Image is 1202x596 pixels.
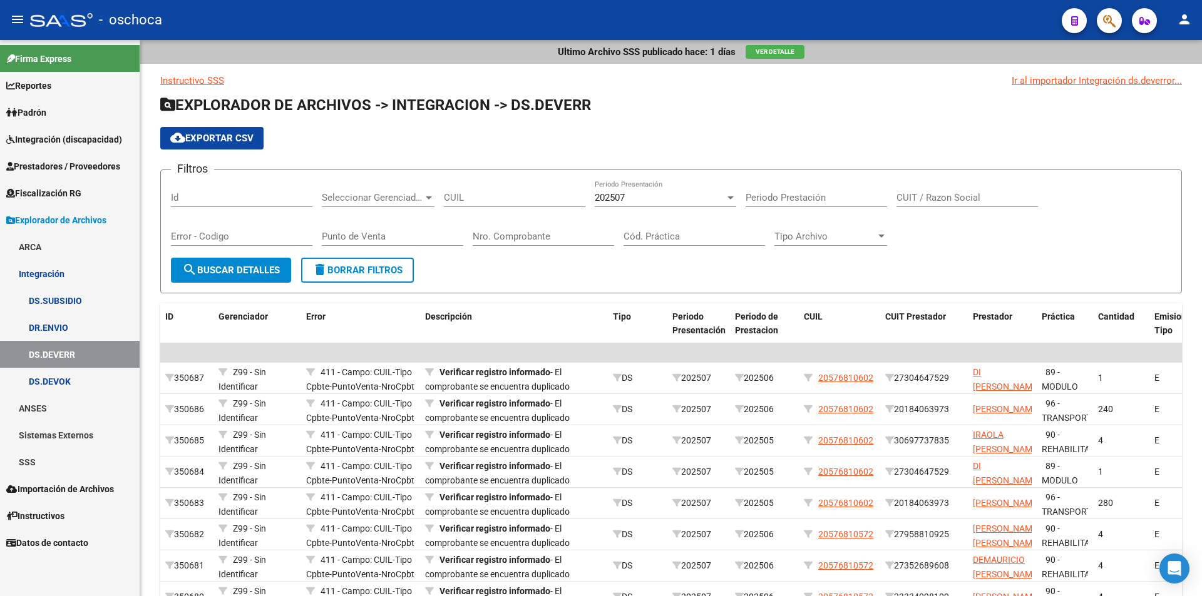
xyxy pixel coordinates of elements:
[968,303,1037,345] datatable-header-cell: Prestador
[425,430,570,454] span: - El comprobante se encuentra duplicado
[735,558,794,573] div: 202506
[170,133,254,144] span: Exportar CSV
[306,398,414,423] span: 411 - Campo: CUIL-Tipo Cpbte-PuntoVenta-NroCpbt
[1154,435,1159,445] span: E
[1037,303,1093,345] datatable-header-cell: Práctica
[885,496,963,510] div: 20184063973
[312,262,327,277] mat-icon: delete
[425,311,472,321] span: Descripción
[6,133,122,146] span: Integración (discapacidad)
[973,404,1040,414] span: [PERSON_NAME]
[170,130,185,145] mat-icon: cloud_download
[672,465,725,479] div: 202507
[1042,311,1075,321] span: Práctica
[885,311,946,321] span: CUIT Prestador
[160,127,264,149] button: Exportar CSV
[6,106,46,119] span: Padrón
[735,402,794,417] div: 202506
[439,367,550,377] strong: Verificar registro informado
[1154,498,1159,508] span: E
[1098,560,1103,570] span: 4
[608,303,667,345] datatable-header-cell: Tipo
[672,496,725,510] div: 202507
[613,465,662,479] div: DS
[1098,373,1103,383] span: 1
[165,371,208,385] div: 350687
[746,45,804,59] button: Ver Detalle
[213,303,301,345] datatable-header-cell: Gerenciador
[735,527,794,542] div: 202506
[218,461,266,485] span: Z99 - Sin Identificar
[613,496,662,510] div: DS
[165,433,208,448] div: 350685
[322,192,423,203] span: Seleccionar Gerenciador
[885,371,963,385] div: 27304647529
[306,523,414,548] span: 411 - Campo: CUIL-Tipo Cpbte-PuntoVenta-NroCpbt
[973,498,1040,508] span: [PERSON_NAME]
[1012,74,1182,88] div: Ir al importador Integración ds.deverror...
[613,402,662,417] div: DS
[218,367,266,391] span: Z99 - Sin Identificar
[973,311,1012,321] span: Prestador
[730,303,799,345] datatable-header-cell: Periodo de Prestacion
[1042,492,1096,531] span: 96 - TRANSPORTE (KM)
[613,527,662,542] div: DS
[171,258,291,283] button: Buscar Detalles
[735,371,794,385] div: 202506
[885,465,963,479] div: 27304647529
[672,311,726,336] span: Periodo Presentación
[1154,404,1159,414] span: E
[218,430,266,454] span: Z99 - Sin Identificar
[10,12,25,27] mat-icon: menu
[6,536,88,550] span: Datos de contacto
[1093,303,1149,345] datatable-header-cell: Cantidad
[306,555,414,579] span: 411 - Campo: CUIL-Tipo Cpbte-PuntoVenta-NroCpbt
[99,6,162,34] span: - oschoca
[1154,373,1159,383] span: E
[6,52,71,66] span: Firma Express
[165,527,208,542] div: 350682
[799,303,880,345] datatable-header-cell: CUIL
[973,367,1040,391] span: DI [PERSON_NAME]
[182,265,280,276] span: Buscar Detalles
[439,430,550,440] strong: Verificar registro informado
[165,496,208,510] div: 350683
[301,303,420,345] datatable-header-cell: Error
[439,555,550,565] strong: Verificar registro informado
[218,398,266,423] span: Z99 - Sin Identificar
[613,558,662,573] div: DS
[613,311,631,321] span: Tipo
[6,509,64,523] span: Instructivos
[973,523,1040,548] span: [PERSON_NAME] [PERSON_NAME]
[218,492,266,517] span: Z99 - Sin Identificar
[306,492,414,517] span: 411 - Campo: CUIL-Tipo Cpbte-PuntoVenta-NroCpbt
[885,527,963,542] div: 27958810925
[165,311,173,321] span: ID
[735,465,794,479] div: 202505
[218,311,268,321] span: Gerenciador
[439,461,550,471] strong: Verificar registro informado
[6,213,106,227] span: Explorador de Archivos
[973,430,1040,468] span: IRAOLA [PERSON_NAME] E SH
[1098,435,1103,445] span: 4
[672,558,725,573] div: 202507
[558,45,736,59] p: Ultimo Archivo SSS publicado hace: 1 días
[1098,467,1103,477] span: 1
[818,560,873,570] span: 20576810572
[218,523,266,548] span: Z99 - Sin Identificar
[756,48,794,55] span: Ver Detalle
[6,159,120,173] span: Prestadores / Proveedores
[160,303,213,345] datatable-header-cell: ID
[6,79,51,93] span: Reportes
[1098,404,1113,414] span: 240
[595,192,625,203] span: 202507
[425,492,570,517] span: - El comprobante se encuentra duplicado
[165,465,208,479] div: 350684
[160,75,224,86] a: Instructivo SSS
[165,402,208,417] div: 350686
[735,311,778,336] span: Periodo de Prestacion
[425,461,570,485] span: - El comprobante se encuentra duplicado
[425,398,570,423] span: - El comprobante se encuentra duplicado
[6,482,114,496] span: Importación de Archivos
[1154,467,1159,477] span: E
